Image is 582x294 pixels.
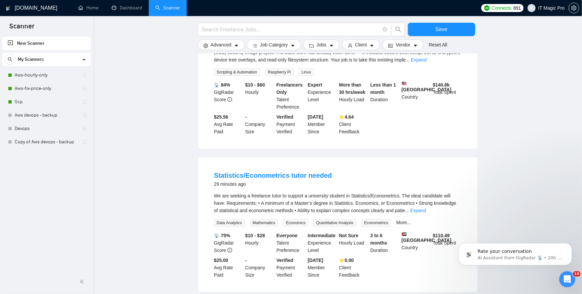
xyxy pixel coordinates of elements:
[413,43,418,48] span: caret-down
[396,220,411,225] a: More...
[449,229,582,276] iframe: Intercom notifications message
[339,82,366,95] b: More than 30 hrs/week
[307,257,338,279] div: Member Since
[392,26,405,32] span: search
[245,82,265,88] b: $10 - $60
[569,5,579,11] a: setting
[432,232,463,254] div: Total Spent
[276,114,294,120] b: Verified
[370,233,387,246] b: 3 to 6 months
[275,113,307,135] div: Payment Verified
[82,113,87,118] span: holder
[214,82,230,88] b: 📡 84%
[15,95,78,109] a: Gcp
[5,57,15,62] span: search
[276,82,303,95] b: Freelancers Only
[402,81,452,92] b: [GEOGRAPHIC_DATA]
[432,81,463,111] div: Total Spent
[18,53,44,66] span: My Scanners
[308,114,323,120] b: [DATE]
[244,113,275,135] div: Company Size
[82,139,87,145] span: holder
[244,257,275,279] div: Company Size
[339,114,354,120] b: ⭐️ 4.64
[275,257,307,279] div: Payment Verified
[307,232,338,254] div: Experience Level
[383,27,387,32] span: info-circle
[250,219,278,227] span: Mathematics
[370,82,396,95] b: Less than 1 month
[234,43,239,48] span: caret-down
[213,81,244,111] div: GigRadar Score
[82,126,87,131] span: holder
[308,233,336,238] b: Intermediate
[227,97,232,102] span: info-circle
[299,68,314,76] span: Linux
[15,135,78,149] a: Copy of Aws devops - backup
[309,43,314,48] span: folder
[2,53,91,149] li: My Scanners
[569,3,579,13] button: setting
[15,109,78,122] a: Aws devops - backup
[342,39,380,50] button: userClientcaret-down
[82,86,87,91] span: holder
[402,232,407,237] img: 🇦🇪
[155,5,180,11] a: searchScanner
[214,233,230,238] b: 📡 75%
[203,43,208,48] span: setting
[400,232,432,254] div: Country
[429,41,447,48] a: Reset All
[408,23,475,36] button: Save
[308,82,323,88] b: Expert
[329,43,334,48] span: caret-down
[265,68,294,76] span: Raspberry Pi
[276,233,298,238] b: Everyone
[15,82,78,95] a: Aws-fix-price-only
[433,82,450,88] b: $ 140.8k
[8,37,85,50] a: New Scanner
[213,113,244,135] div: Avg Rate Paid
[245,114,247,120] b: -
[573,271,581,277] span: 10
[411,57,427,62] a: Expand
[214,219,245,227] span: Data Analytics
[402,232,452,243] b: [GEOGRAPHIC_DATA]
[402,81,407,86] img: 🇺🇸
[559,271,575,287] iframe: Intercom live chat
[276,258,294,263] b: Verified
[317,41,327,48] span: Jobs
[5,54,15,65] button: search
[214,193,457,213] span: We are seeking a freelance tutor to support a university student in Statistics/Econometrics. The ...
[348,43,353,48] span: user
[290,43,295,48] span: caret-down
[244,232,275,254] div: Hourly
[406,57,410,62] span: ...
[213,232,244,254] div: GigRadar Score
[4,21,40,35] span: Scanner
[529,6,534,10] span: user
[492,4,512,12] span: Connects:
[244,81,275,111] div: Hourly
[383,39,423,50] button: idcardVendorcaret-down
[227,248,232,253] span: info-circle
[513,4,521,12] span: 891
[79,278,86,285] span: double-left
[388,43,393,48] span: idcard
[400,81,432,111] div: Country
[6,3,10,14] img: logo
[339,233,359,238] b: Not Sure
[355,41,367,48] span: Client
[198,39,244,50] button: settingAdvancedcaret-down
[82,72,87,78] span: holder
[314,219,356,227] span: Quantitative Analysis
[308,258,323,263] b: [DATE]
[214,180,332,188] div: 29 minutes ago
[214,114,228,120] b: $25.56
[2,37,91,50] li: New Scanner
[405,208,409,213] span: ...
[15,122,78,135] a: Devops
